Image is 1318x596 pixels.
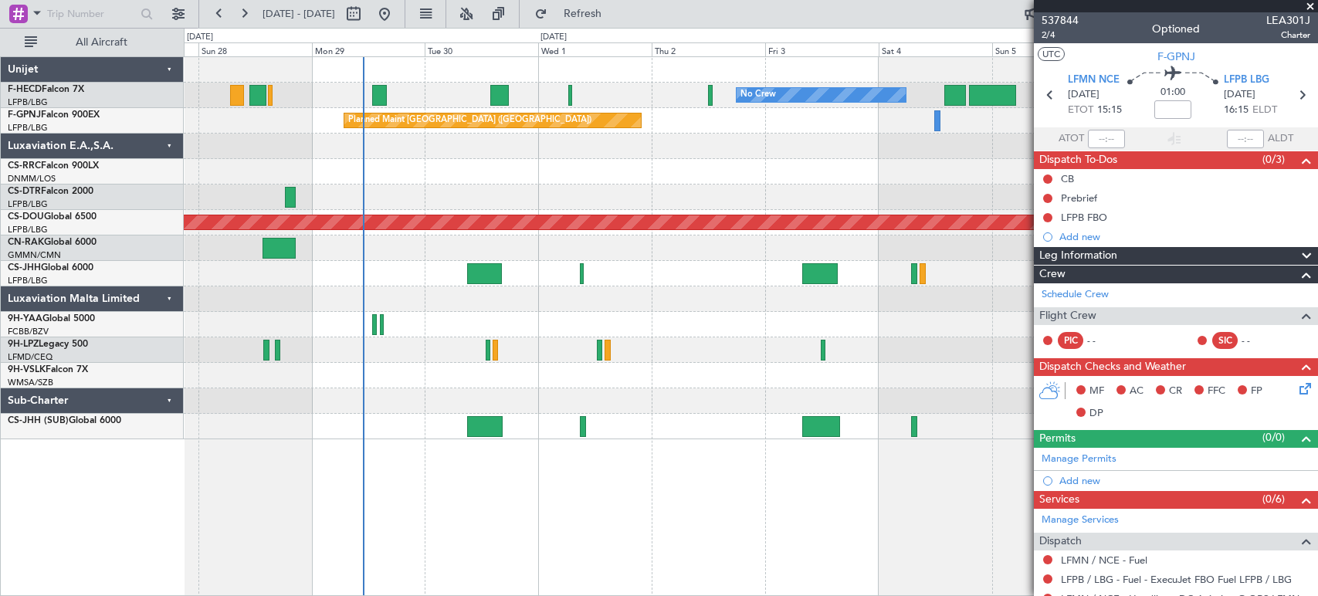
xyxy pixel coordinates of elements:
span: MF [1089,384,1104,399]
a: GMMN/CMN [8,249,61,261]
span: 2/4 [1042,29,1079,42]
a: LFPB/LBG [8,122,48,134]
div: [DATE] [187,31,213,44]
a: 9H-LPZLegacy 500 [8,340,88,349]
a: CS-JHH (SUB)Global 6000 [8,416,121,425]
a: LFPB/LBG [8,97,48,108]
span: ALDT [1268,131,1293,147]
div: - - [1242,334,1276,347]
div: Tue 30 [425,42,538,56]
span: (0/0) [1262,429,1285,445]
div: Add new [1059,230,1310,243]
span: F-GPNJ [8,110,41,120]
span: CS-DOU [8,212,44,222]
div: - - [1087,334,1122,347]
span: 9H-YAA [8,314,42,323]
a: 9H-VSLKFalcon 7X [8,365,88,374]
span: [DATE] [1068,87,1099,103]
div: Prebrief [1061,191,1097,205]
a: F-HECDFalcon 7X [8,85,84,94]
span: ATOT [1059,131,1084,147]
div: Wed 1 [538,42,652,56]
a: LFMD/CEQ [8,351,53,363]
span: ETOT [1068,103,1093,118]
span: F-GPNJ [1157,49,1195,65]
a: DNMM/LOS [8,173,56,185]
div: SIC [1212,332,1238,349]
span: CS-DTR [8,187,41,196]
span: All Aircraft [40,37,163,48]
span: [DATE] - [DATE] [263,7,335,21]
span: Dispatch To-Dos [1039,151,1117,169]
span: CN-RAK [8,238,44,247]
div: LFPB FBO [1061,211,1107,224]
span: LFPB LBG [1224,73,1269,88]
div: CB [1061,172,1074,185]
a: LFPB/LBG [8,198,48,210]
span: (0/3) [1262,151,1285,168]
span: CR [1169,384,1182,399]
div: Mon 29 [312,42,425,56]
a: Manage Permits [1042,452,1116,467]
span: 01:00 [1160,85,1185,100]
span: CS-JHH (SUB) [8,416,69,425]
div: Optioned [1152,21,1200,37]
span: CS-RRC [8,161,41,171]
span: FFC [1208,384,1225,399]
span: Flight Crew [1039,307,1096,325]
span: (0/6) [1262,491,1285,507]
span: DP [1089,406,1103,422]
a: Schedule Crew [1042,287,1109,303]
a: CS-JHHGlobal 6000 [8,263,93,273]
span: CS-JHH [8,263,41,273]
span: Services [1039,491,1079,509]
a: LFPB/LBG [8,275,48,286]
span: 9H-VSLK [8,365,46,374]
div: Fri 3 [765,42,879,56]
a: CS-DOUGlobal 6500 [8,212,97,222]
span: Refresh [551,8,615,19]
button: All Aircraft [17,30,168,55]
span: FP [1251,384,1262,399]
a: 9H-YAAGlobal 5000 [8,314,95,323]
a: LFPB / LBG - Fuel - ExecuJet FBO Fuel LFPB / LBG [1061,573,1292,586]
a: Manage Services [1042,513,1119,528]
a: FCBB/BZV [8,326,49,337]
span: 9H-LPZ [8,340,39,349]
div: Thu 2 [652,42,765,56]
div: Planned Maint [GEOGRAPHIC_DATA] ([GEOGRAPHIC_DATA]) [348,109,591,132]
span: [DATE] [1224,87,1255,103]
a: LFPB/LBG [8,224,48,235]
span: F-HECD [8,85,42,94]
span: 16:15 [1224,103,1249,118]
div: No Crew [740,83,776,107]
span: ELDT [1252,103,1277,118]
div: [DATE] [540,31,567,44]
span: Charter [1266,29,1310,42]
span: Dispatch Checks and Weather [1039,358,1186,376]
span: AC [1130,384,1144,399]
div: Sun 28 [198,42,312,56]
a: LFMN / NCE - Fuel [1061,554,1147,567]
div: Sat 4 [879,42,992,56]
span: Dispatch [1039,533,1082,550]
div: Add new [1059,474,1310,487]
button: UTC [1038,47,1065,61]
span: LFMN NCE [1068,73,1120,88]
span: 15:15 [1097,103,1122,118]
span: 537844 [1042,12,1079,29]
span: Permits [1039,430,1076,448]
a: F-GPNJFalcon 900EX [8,110,100,120]
a: CN-RAKGlobal 6000 [8,238,97,247]
span: LEA301J [1266,12,1310,29]
div: PIC [1058,332,1083,349]
span: Leg Information [1039,247,1117,265]
a: CS-RRCFalcon 900LX [8,161,99,171]
input: Trip Number [47,2,136,25]
div: Sun 5 [992,42,1106,56]
a: CS-DTRFalcon 2000 [8,187,93,196]
a: WMSA/SZB [8,377,53,388]
button: Refresh [527,2,620,26]
span: Crew [1039,266,1066,283]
